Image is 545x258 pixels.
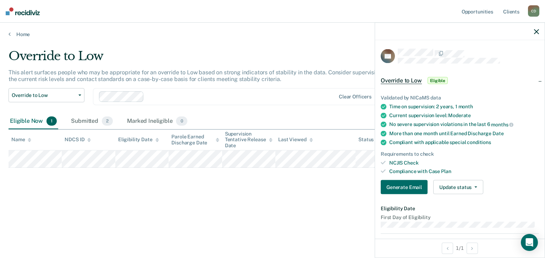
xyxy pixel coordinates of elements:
span: 2 [102,116,113,126]
div: C D [528,5,539,17]
div: Submitted [70,114,114,129]
div: Eligible Now [9,114,58,129]
div: Supervision Tentative Release Date [225,131,272,149]
a: Home [9,31,536,38]
div: Compliance with Case [389,168,539,174]
div: 1 / 1 [375,239,545,257]
div: No severe supervision violations in the last 6 [389,121,539,128]
div: NDCS ID [65,137,91,143]
div: Parole Earned Discharge Date [171,134,219,146]
span: conditions [467,139,491,145]
span: Override to Low [12,92,76,98]
span: Date [492,130,503,136]
span: Override to Low [381,77,422,84]
button: Previous Opportunity [442,242,453,254]
div: Eligibility Date [118,137,159,143]
div: Marked Ineligible [126,114,189,129]
div: Clear officers [339,94,371,100]
div: Validated by NICaMS data [381,95,539,101]
button: Update status [433,180,483,194]
a: Navigate to form link [381,180,430,194]
span: Moderate [448,113,471,118]
span: Check [404,160,418,165]
span: Eligible [428,77,448,84]
span: 0 [176,116,187,126]
div: Current supervision level: [389,113,539,119]
div: Status [358,137,374,143]
button: Next Opportunity [467,242,478,254]
div: Compliant with applicable special [389,139,539,145]
div: Time on supervision: 2 years, 1 [389,104,539,110]
div: Requirements to check [381,151,539,157]
button: Generate Email [381,180,428,194]
div: Name [11,137,31,143]
dt: Eligibility Date [381,206,539,212]
span: 1 [46,116,57,126]
div: Override to Low [9,49,417,69]
span: Plan [441,168,451,174]
p: This alert surfaces people who may be appropriate for an override to Low based on strong indicato... [9,69,414,82]
div: More than one month until Earned Discharge [389,130,539,136]
img: Recidiviz [6,7,40,15]
div: Open Intercom Messenger [521,234,538,251]
div: NCJIS [389,160,539,166]
span: months [491,122,513,127]
dt: First Day of Eligibility [381,214,539,220]
div: Override to LowEligible [375,69,545,92]
div: Last Viewed [278,137,313,143]
span: month [458,104,473,109]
